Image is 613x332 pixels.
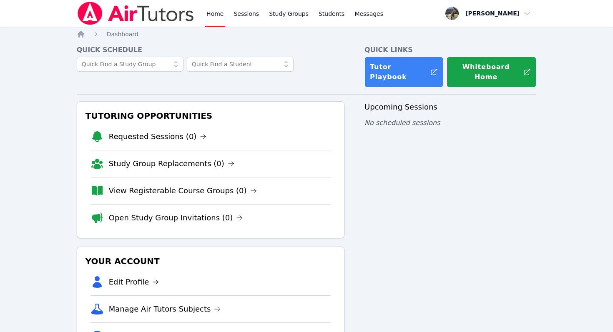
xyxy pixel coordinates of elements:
input: Quick Find a Study Group [77,57,183,72]
input: Quick Find a Student [187,57,294,72]
h4: Quick Schedule [77,45,344,55]
nav: Breadcrumb [77,30,537,38]
a: Study Group Replacements (0) [109,158,234,170]
h3: Your Account [84,254,337,269]
a: View Registerable Course Groups (0) [109,185,257,197]
h4: Quick Links [364,45,536,55]
img: Air Tutors [77,2,195,25]
a: Manage Air Tutors Subjects [109,303,221,315]
span: No scheduled sessions [364,119,440,127]
a: Edit Profile [109,276,159,288]
span: Messages [354,10,383,18]
a: Requested Sessions (0) [109,131,207,142]
h3: Tutoring Opportunities [84,108,337,123]
h3: Upcoming Sessions [364,101,536,113]
span: Dashboard [107,31,138,37]
button: Whiteboard Home [447,57,536,87]
a: Open Study Group Invitations (0) [109,212,243,224]
a: Dashboard [107,30,138,38]
a: Tutor Playbook [364,57,443,87]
